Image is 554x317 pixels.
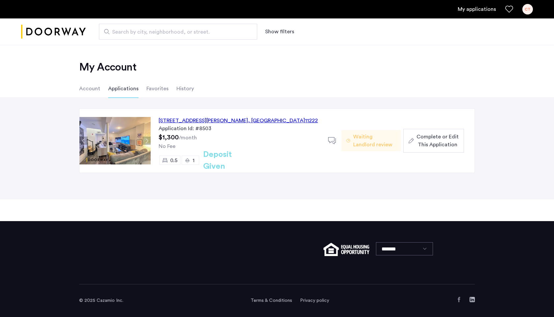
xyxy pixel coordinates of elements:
a: Privacy policy [300,297,329,304]
span: Waiting Landlord review [353,133,395,149]
div: [STREET_ADDRESS][PERSON_NAME] 11222 [159,117,318,125]
img: logo [21,19,86,44]
li: History [176,79,194,98]
span: 1 [193,158,195,163]
li: Favorites [146,79,169,98]
span: 0.5 [170,158,177,163]
span: $1,300 [159,134,179,141]
img: Apartment photo [79,117,151,164]
input: Apartment Search [99,24,257,40]
h2: My Account [79,61,475,74]
h2: Deposit Given [203,149,256,172]
span: , [GEOGRAPHIC_DATA] [248,118,305,123]
a: LinkedIn [470,297,475,302]
a: Cazamio logo [21,19,86,44]
button: Previous apartment [79,137,88,145]
button: button [403,129,464,153]
li: Account [79,79,100,98]
li: Applications [108,79,138,98]
a: Facebook [456,297,462,302]
div: CT [522,4,533,14]
span: Search by city, neighborhood, or street. [112,28,239,36]
button: Next apartment [142,137,151,145]
span: © 2025 Cazamio Inc. [79,298,123,303]
img: equal-housing.png [323,243,369,256]
span: Complete or Edit This Application [416,133,459,149]
a: Favorites [505,5,513,13]
span: No Fee [159,144,175,149]
div: Application Id: #8503 [159,125,320,132]
button: Show or hide filters [265,28,294,36]
a: My application [458,5,496,13]
a: Terms and conditions [251,297,292,304]
select: Language select [376,242,433,255]
sub: /month [179,135,197,140]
